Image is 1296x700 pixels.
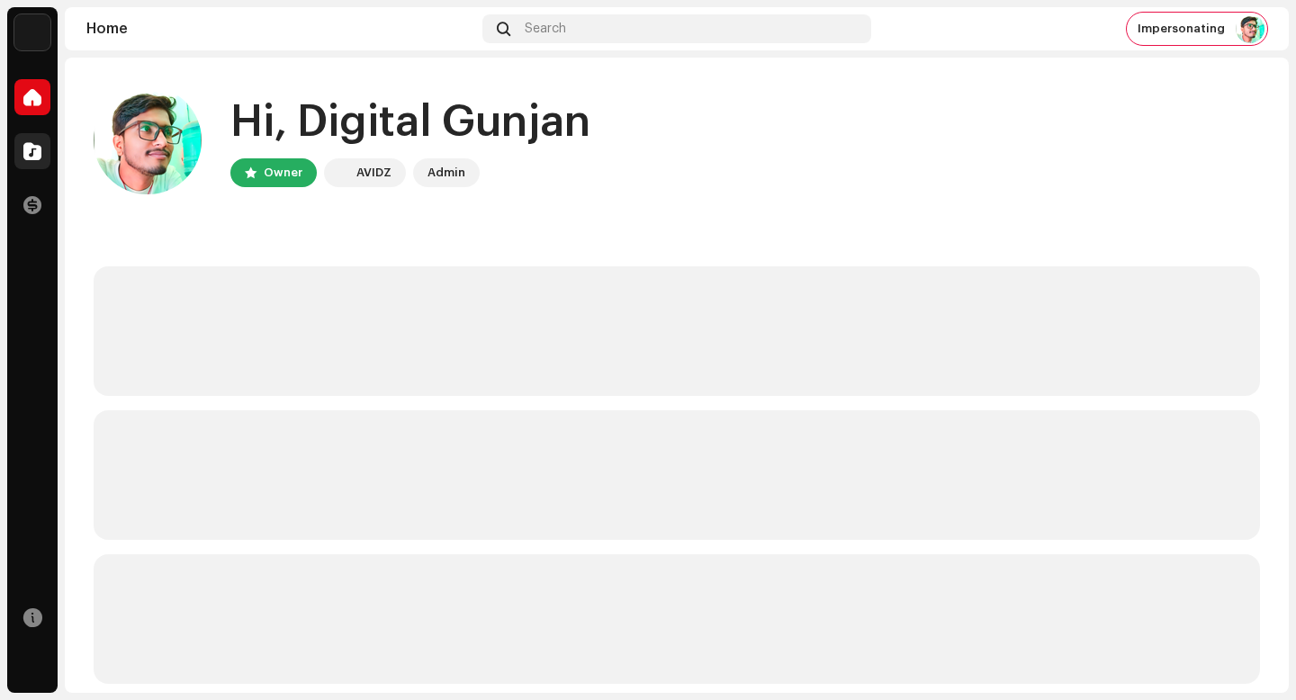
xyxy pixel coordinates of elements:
div: Admin [427,162,465,184]
span: Search [525,22,566,36]
div: AVIDZ [356,162,391,184]
img: 10d72f0b-d06a-424f-aeaa-9c9f537e57b6 [14,14,50,50]
div: Hi, Digital Gunjan [230,94,590,151]
div: Home [86,22,475,36]
img: 10d72f0b-d06a-424f-aeaa-9c9f537e57b6 [328,162,349,184]
div: Owner [264,162,302,184]
span: Impersonating [1138,22,1225,36]
img: 6da3687d-9be0-4182-b505-3260e6e54da3 [94,86,202,194]
img: 6da3687d-9be0-4182-b505-3260e6e54da3 [1236,14,1264,43]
